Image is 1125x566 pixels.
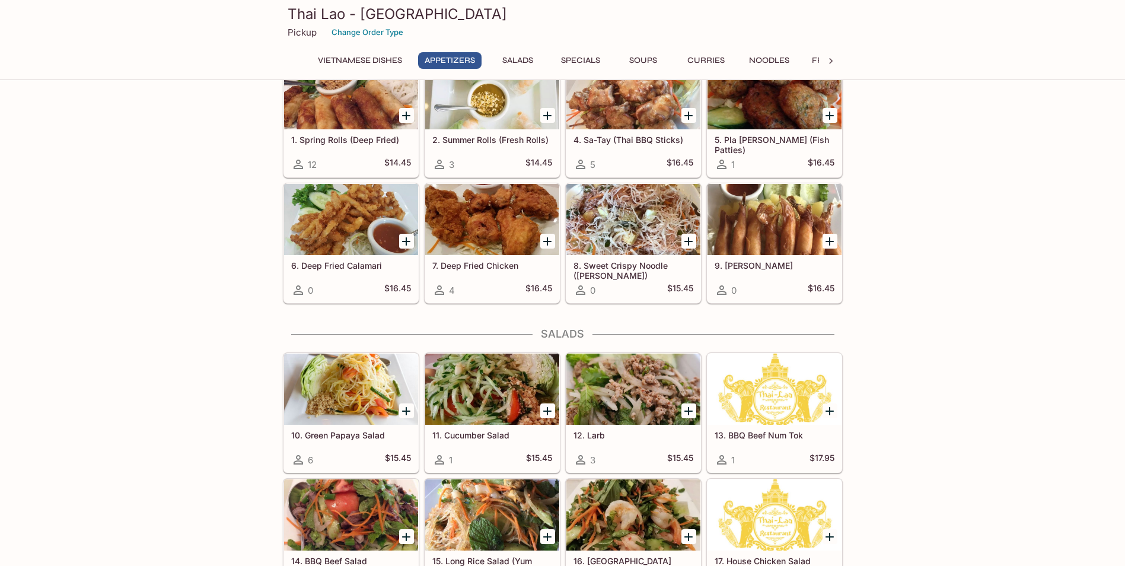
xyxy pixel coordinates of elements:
h5: $15.45 [667,453,693,467]
div: 10. Green Papaya Salad [284,354,418,425]
div: 17. House Chicken Salad [707,479,842,551]
div: 1. Spring Rolls (Deep Fried) [284,58,418,129]
div: 12. Larb [566,354,700,425]
h5: $16.45 [384,283,411,297]
div: 7. Deep Fried Chicken [425,184,559,255]
h5: $16.45 [808,157,834,171]
h5: 14. BBQ Beef Salad [291,556,411,566]
h5: 6. Deep Fried Calamari [291,260,411,271]
a: 5. Pla [PERSON_NAME] (Fish Patties)1$16.45 [707,58,842,177]
button: Change Order Type [326,23,409,42]
button: Appetizers [418,52,482,69]
h5: $15.45 [667,283,693,297]
button: Add 1. Spring Rolls (Deep Fried) [399,108,414,123]
button: Add 7. Deep Fried Chicken [540,234,555,249]
div: 6. Deep Fried Calamari [284,184,418,255]
button: Add 17. House Chicken Salad [823,529,837,544]
h5: $14.45 [525,157,552,171]
span: 0 [731,285,737,296]
h5: $16.45 [525,283,552,297]
div: 14. BBQ Beef Salad [284,479,418,551]
button: Salads [491,52,544,69]
span: 12 [308,159,317,170]
span: 1 [731,159,735,170]
div: 13. BBQ Beef Num Tok [707,354,842,425]
h5: 1. Spring Rolls (Deep Fried) [291,135,411,145]
h5: $14.45 [384,157,411,171]
h4: Salads [283,327,843,341]
h5: $17.95 [810,453,834,467]
div: 15. Long Rice Salad (Yum Woon Sen) [425,479,559,551]
span: 3 [449,159,454,170]
div: 16. Basil Shrimp Salad (SPICY) [566,479,700,551]
div: 2. Summer Rolls (Fresh Rolls) [425,58,559,129]
h5: 9. [PERSON_NAME] [715,260,834,271]
h5: 5. Pla [PERSON_NAME] (Fish Patties) [715,135,834,154]
span: 3 [590,454,595,466]
span: 0 [308,285,313,296]
a: 9. [PERSON_NAME]0$16.45 [707,183,842,303]
div: 4. Sa-Tay (Thai BBQ Sticks) [566,58,700,129]
button: Specials [554,52,607,69]
h3: Thai Lao - [GEOGRAPHIC_DATA] [288,5,838,23]
button: Add 11. Cucumber Salad [540,403,555,418]
button: Curries [680,52,733,69]
h5: 17. House Chicken Salad [715,556,834,566]
button: Add 14. BBQ Beef Salad [399,529,414,544]
button: Add 4. Sa-Tay (Thai BBQ Sticks) [681,108,696,123]
h5: 4. Sa-Tay (Thai BBQ Sticks) [573,135,693,145]
button: Soups [617,52,670,69]
button: Add 5. Pla Tod Mun (Fish Patties) [823,108,837,123]
a: 10. Green Papaya Salad6$15.45 [283,353,419,473]
button: Noodles [742,52,796,69]
button: Add 13. BBQ Beef Num Tok [823,403,837,418]
button: Add 6. Deep Fried Calamari [399,234,414,249]
h5: 8. Sweet Crispy Noodle ([PERSON_NAME]) [573,260,693,280]
h5: $16.45 [667,157,693,171]
button: Add 8. Sweet Crispy Noodle (Mee-Krob) [681,234,696,249]
div: 8. Sweet Crispy Noodle (Mee-Krob) [566,184,700,255]
div: 11. Cucumber Salad [425,354,559,425]
a: 7. Deep Fried Chicken4$16.45 [425,183,560,303]
a: 6. Deep Fried Calamari0$16.45 [283,183,419,303]
a: 13. BBQ Beef Num Tok1$17.95 [707,353,842,473]
h5: 11. Cucumber Salad [432,430,552,440]
span: 5 [590,159,595,170]
button: Add 16. Basil Shrimp Salad (SPICY) [681,529,696,544]
h5: $15.45 [385,453,411,467]
span: 1 [731,454,735,466]
h5: $16.45 [808,283,834,297]
span: 4 [449,285,455,296]
a: 2. Summer Rolls (Fresh Rolls)3$14.45 [425,58,560,177]
h5: 13. BBQ Beef Num Tok [715,430,834,440]
button: Add 12. Larb [681,403,696,418]
p: Pickup [288,27,317,38]
a: 11. Cucumber Salad1$15.45 [425,353,560,473]
span: 6 [308,454,313,466]
div: 9. Kung Tod [707,184,842,255]
h5: $15.45 [526,453,552,467]
h5: 7. Deep Fried Chicken [432,260,552,271]
button: Fried Rice [805,52,865,69]
button: Add 15. Long Rice Salad (Yum Woon Sen) [540,529,555,544]
button: Vietnamese Dishes [311,52,409,69]
h5: 2. Summer Rolls (Fresh Rolls) [432,135,552,145]
a: 8. Sweet Crispy Noodle ([PERSON_NAME])0$15.45 [566,183,701,303]
h5: 10. Green Papaya Salad [291,430,411,440]
button: Add 9. Kung Tod [823,234,837,249]
span: 0 [590,285,595,296]
a: 4. Sa-Tay (Thai BBQ Sticks)5$16.45 [566,58,701,177]
h5: 12. Larb [573,430,693,440]
a: 12. Larb3$15.45 [566,353,701,473]
button: Add 10. Green Papaya Salad [399,403,414,418]
button: Add 2. Summer Rolls (Fresh Rolls) [540,108,555,123]
a: 1. Spring Rolls (Deep Fried)12$14.45 [283,58,419,177]
div: 5. Pla Tod Mun (Fish Patties) [707,58,842,129]
span: 1 [449,454,452,466]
